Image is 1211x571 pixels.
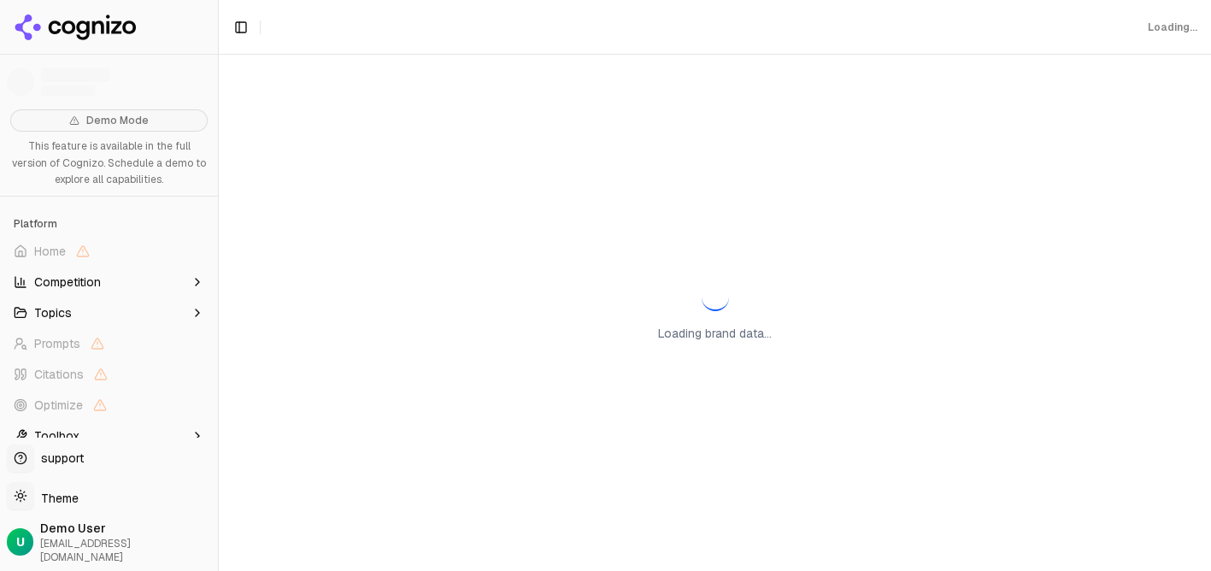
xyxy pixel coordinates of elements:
[40,520,211,537] span: Demo User
[40,537,211,564] span: [EMAIL_ADDRESS][DOMAIN_NAME]
[34,243,66,260] span: Home
[7,299,211,327] button: Topics
[34,274,101,291] span: Competition
[658,325,772,342] p: Loading brand data...
[10,138,208,189] p: This feature is available in the full version of Cognizo. Schedule a demo to explore all capabili...
[7,210,211,238] div: Platform
[34,335,80,352] span: Prompts
[34,450,84,467] span: support
[1148,21,1197,34] div: Loading...
[86,114,149,127] span: Demo Mode
[16,533,25,550] span: U
[7,268,211,296] button: Competition
[34,304,72,321] span: Topics
[34,427,79,444] span: Toolbox
[34,397,83,414] span: Optimize
[34,491,79,506] span: Theme
[34,366,84,383] span: Citations
[7,422,211,450] button: Toolbox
